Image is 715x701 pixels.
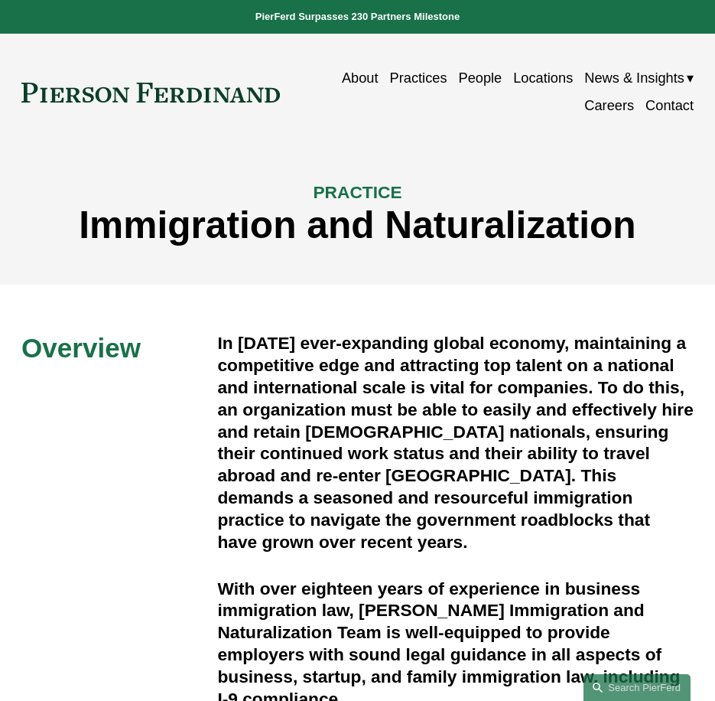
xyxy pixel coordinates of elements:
[584,93,634,120] a: Careers
[583,674,691,701] a: Search this site
[313,182,401,202] span: PRACTICE
[342,64,379,92] a: About
[584,64,694,92] a: folder dropdown
[458,64,502,92] a: People
[584,66,684,91] span: News & Insights
[645,93,694,120] a: Contact
[21,204,694,247] h1: Immigration and Naturalization
[217,332,694,553] h4: In [DATE] ever-expanding global economy, maintaining a competitive edge and attracting top talent...
[21,333,141,363] span: Overview
[513,64,573,92] a: Locations
[390,64,447,92] a: Practices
